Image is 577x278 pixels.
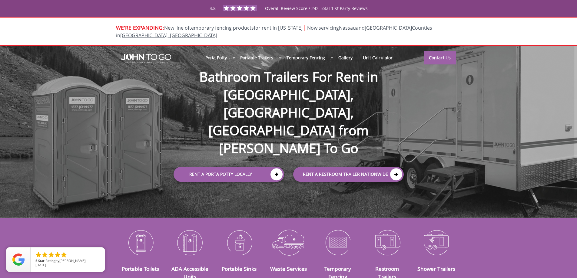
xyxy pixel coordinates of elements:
a: Waste Services [270,265,307,272]
button: Live Chat [553,254,577,278]
span: WE'RE EXPANDING: [116,24,164,31]
span: Star Rating [38,258,55,263]
a: Temporary Fencing [281,51,330,64]
li:  [41,251,48,258]
li:  [35,251,42,258]
li:  [48,251,55,258]
li:  [60,251,68,258]
a: Gallery [333,51,357,64]
img: Portable-Toilets-icon_N.png [121,227,161,258]
a: rent a RESTROOM TRAILER Nationwide [293,167,404,182]
a: Rent a Porta Potty Locally [174,167,284,182]
img: Restroom-Trailers-icon_N.png [367,227,407,258]
a: Portable Trailers [235,51,278,64]
a: Unit Calculator [358,51,398,64]
a: Shower Trailers [417,265,455,272]
span: Now servicing and Counties in [116,25,432,39]
span: [PERSON_NAME] [59,258,86,263]
li:  [54,251,61,258]
span: by [35,259,100,263]
span: Overall Review Score / 242 Total 1-st Party Reviews [265,5,368,23]
span: 5 [35,258,37,263]
a: Porta Potty [200,51,232,64]
img: Temporary-Fencing-cion_N.png [318,227,358,258]
span: 4.8 [210,5,216,11]
span: New line of for rent in [US_STATE] [116,25,432,39]
a: Portable Sinks [222,265,257,272]
a: Nassau [339,25,356,31]
a: Contact Us [424,51,456,64]
img: Review Rating [12,253,25,266]
img: JOHN to go [121,54,171,64]
img: ADA-Accessible-Units-icon_N.png [170,227,210,258]
span: | [303,23,306,31]
a: [GEOGRAPHIC_DATA], [GEOGRAPHIC_DATA] [120,32,217,39]
img: Portable-Sinks-icon_N.png [219,227,259,258]
img: Shower-Trailers-icon_N.png [416,227,457,258]
img: Waste-Services-icon_N.png [268,227,309,258]
a: [GEOGRAPHIC_DATA] [365,25,412,31]
h1: Bathroom Trailers For Rent in [GEOGRAPHIC_DATA], [GEOGRAPHIC_DATA], [GEOGRAPHIC_DATA] from [PERSO... [167,48,410,157]
span: [DATE] [35,263,46,267]
a: Portable Toilets [122,265,159,272]
a: temporary fencing products [189,25,254,31]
